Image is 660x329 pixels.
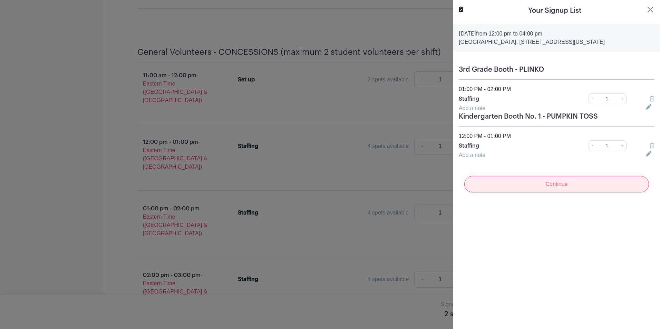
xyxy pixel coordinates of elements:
p: Staffing [459,142,570,150]
a: - [589,140,596,151]
h5: Kindergarten Booth No. 1 - PUMPKIN TOSS [459,112,654,121]
a: + [618,140,627,151]
h5: Your Signup List [528,6,581,16]
a: Add a note [459,152,485,158]
h5: 3rd Grade Booth - PLINKO [459,66,654,74]
a: Add a note [459,105,485,111]
input: Continue [464,176,649,192]
p: from 12:00 pm to 04:00 pm [459,30,654,38]
p: [GEOGRAPHIC_DATA], [STREET_ADDRESS][US_STATE] [459,38,654,46]
p: Staffing [459,95,570,103]
button: Close [646,6,654,14]
div: 12:00 PM - 01:00 PM [455,132,659,140]
strong: [DATE] [459,31,476,37]
a: + [618,93,627,104]
a: - [589,93,596,104]
div: 01:00 PM - 02:00 PM [455,85,659,93]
